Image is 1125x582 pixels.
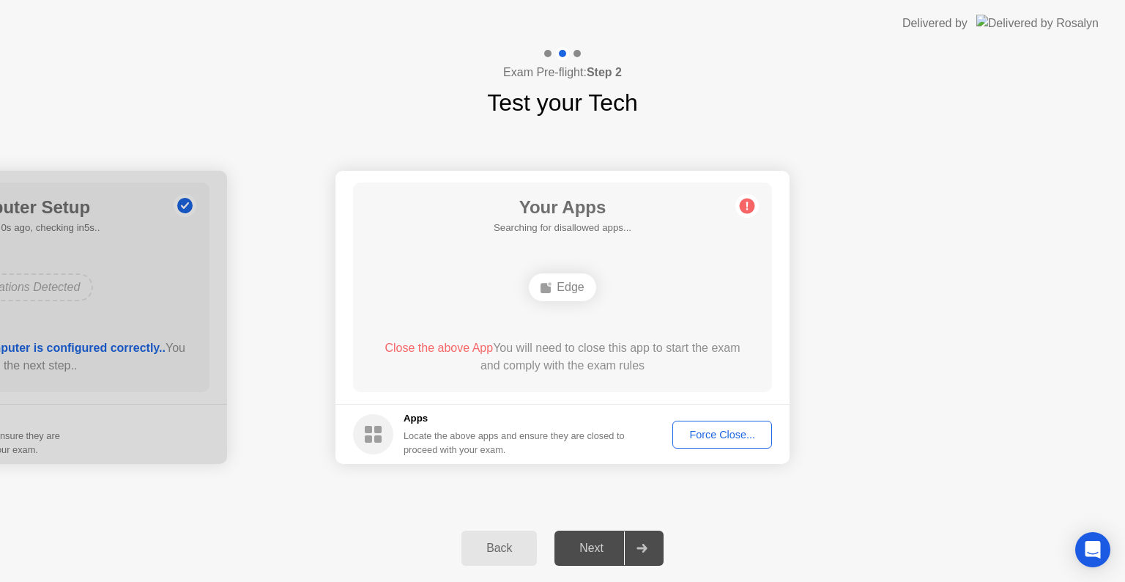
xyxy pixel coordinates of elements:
button: Next [554,531,664,566]
h1: Your Apps [494,194,631,221]
b: Step 2 [587,66,622,78]
h1: Test your Tech [487,85,638,120]
span: Close the above App [385,342,493,354]
div: Locate the above apps and ensure they are closed to proceed with your exam. [404,429,625,457]
div: You will need to close this app to start the exam and comply with the exam rules [374,339,751,375]
div: Back [466,542,532,555]
img: Delivered by Rosalyn [976,15,1099,32]
button: Back [461,531,537,566]
div: Open Intercom Messenger [1075,532,1110,567]
button: Force Close... [672,421,772,449]
div: Force Close... [677,429,767,441]
div: Next [559,542,624,555]
div: Delivered by [902,15,968,32]
h5: Apps [404,411,625,426]
div: Edge [529,273,595,301]
h4: Exam Pre-flight: [503,64,622,81]
h5: Searching for disallowed apps... [494,221,631,235]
